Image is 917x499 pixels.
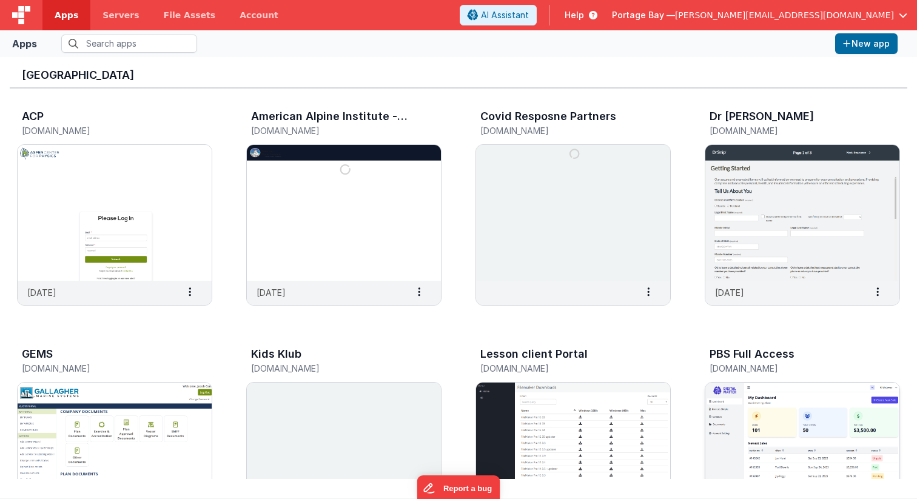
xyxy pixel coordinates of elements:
button: AI Assistant [460,5,537,25]
span: Servers [102,9,139,21]
h5: [DOMAIN_NAME] [22,364,182,373]
span: Apps [55,9,78,21]
h3: [GEOGRAPHIC_DATA] [22,69,895,81]
h3: GEMS [22,348,53,360]
h3: American Alpine Institute - Registration Web App [251,110,408,122]
h5: [DOMAIN_NAME] [710,364,870,373]
h5: [DOMAIN_NAME] [480,126,640,135]
button: New app [835,33,898,54]
h5: [DOMAIN_NAME] [251,126,411,135]
h3: PBS Full Access [710,348,794,360]
h5: [DOMAIN_NAME] [710,126,870,135]
h5: [DOMAIN_NAME] [22,126,182,135]
h3: Kids Klub [251,348,301,360]
span: AI Assistant [481,9,529,21]
h3: ACP [22,110,44,122]
p: [DATE] [27,286,56,299]
div: Apps [12,36,37,51]
span: Help [565,9,584,21]
button: Portage Bay — [PERSON_NAME][EMAIL_ADDRESS][DOMAIN_NAME] [612,9,907,21]
h5: [DOMAIN_NAME] [251,364,411,373]
h5: [DOMAIN_NAME] [480,364,640,373]
span: Portage Bay — [612,9,675,21]
p: [DATE] [257,286,286,299]
p: [DATE] [715,286,744,299]
h3: Lesson client Portal [480,348,588,360]
h3: Dr [PERSON_NAME] [710,110,814,122]
span: File Assets [164,9,216,21]
span: [PERSON_NAME][EMAIL_ADDRESS][DOMAIN_NAME] [675,9,894,21]
input: Search apps [61,35,197,53]
h3: Covid Resposne Partners [480,110,616,122]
